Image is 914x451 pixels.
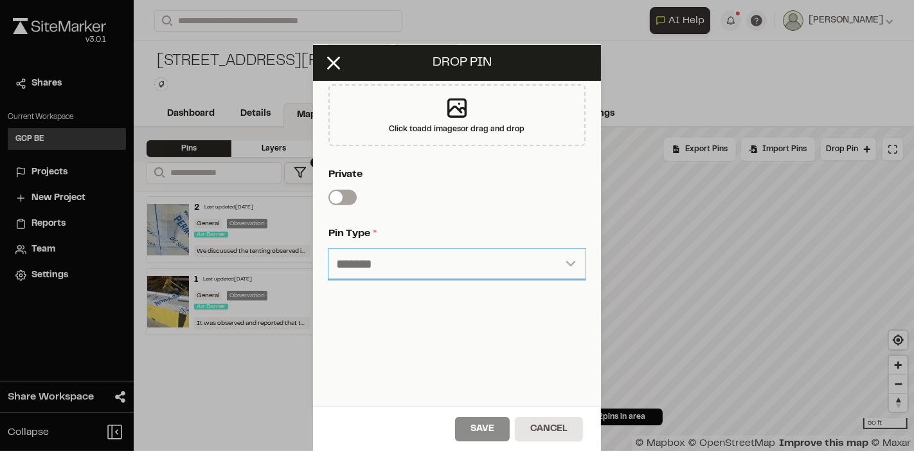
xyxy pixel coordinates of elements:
[390,124,525,135] div: Click to add images or drag and drop
[328,84,586,146] div: Click toadd imagesor drag and drop
[328,226,580,241] p: Pin Type
[455,417,510,441] button: Save
[328,167,580,182] p: Private
[515,417,583,441] button: Cancel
